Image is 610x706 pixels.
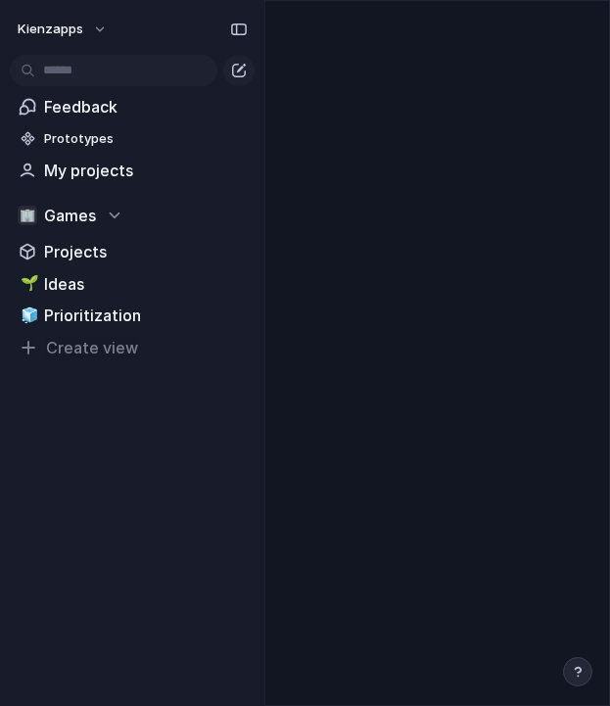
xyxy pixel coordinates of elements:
button: 🧊 [18,306,37,325]
span: Prioritization [44,304,248,327]
div: 🌱 [21,272,34,295]
button: 🏢Games [10,201,255,230]
a: 🌱Ideas [10,269,255,299]
a: Feedback [10,92,255,121]
button: kienzapps [9,14,117,45]
span: Projects [44,240,248,263]
span: Feedback [44,95,248,118]
button: 🌱 [18,274,37,294]
a: 🧊Prioritization [10,301,255,330]
span: kienzapps [18,20,83,39]
span: Create view [46,336,138,359]
a: Projects [10,237,255,266]
span: Ideas [44,272,248,296]
div: 🧊 [21,305,34,327]
a: My projects [10,156,255,185]
a: Prototypes [10,124,255,154]
span: Games [44,204,96,227]
span: Prototypes [44,129,248,149]
span: My projects [44,159,248,182]
button: Create view [10,333,255,362]
div: 🏢 [18,206,37,225]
